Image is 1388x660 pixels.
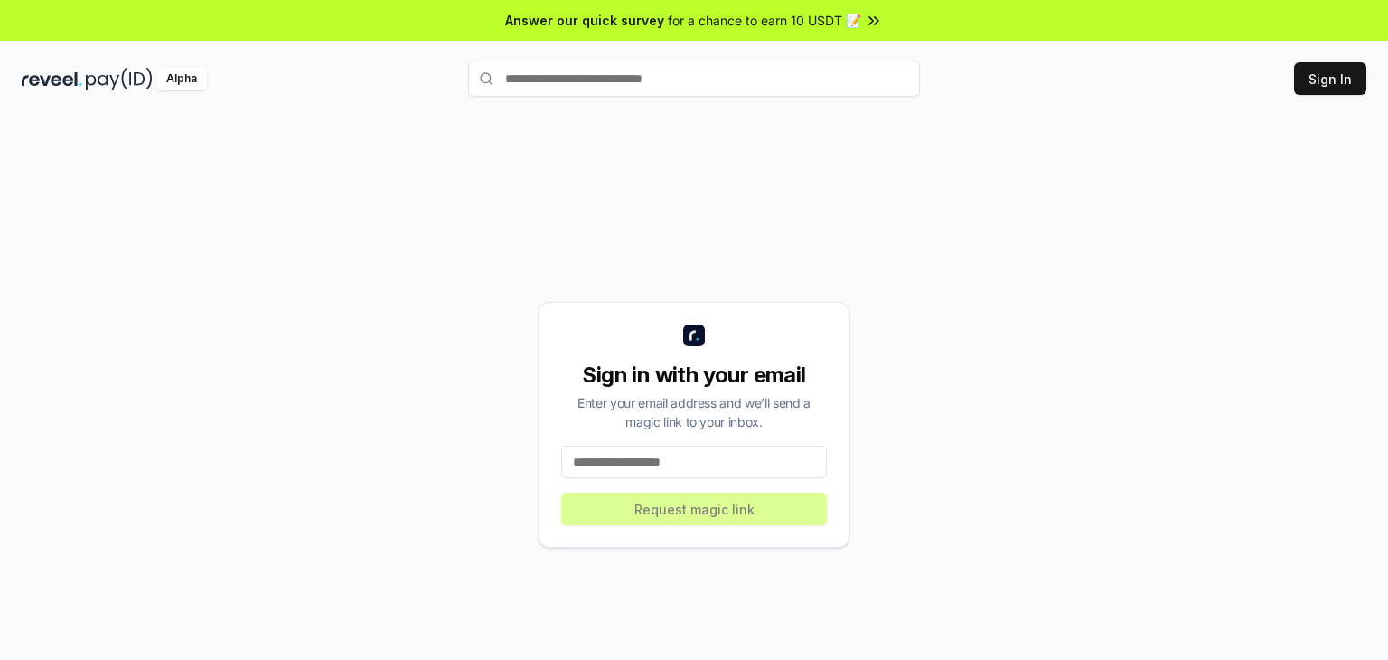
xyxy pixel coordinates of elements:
span: for a chance to earn 10 USDT 📝 [668,11,861,30]
img: reveel_dark [22,68,82,90]
div: Enter your email address and we’ll send a magic link to your inbox. [561,393,827,431]
div: Sign in with your email [561,361,827,390]
span: Answer our quick survey [505,11,664,30]
button: Sign In [1294,62,1366,95]
div: Alpha [156,68,207,90]
img: pay_id [86,68,153,90]
img: logo_small [683,325,705,346]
